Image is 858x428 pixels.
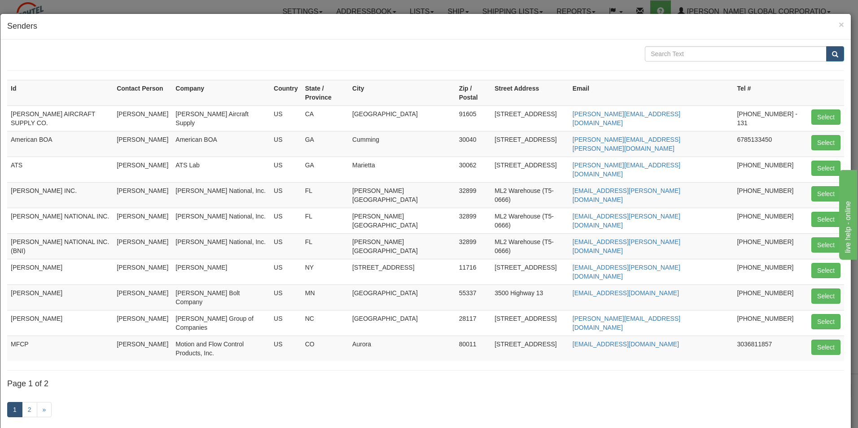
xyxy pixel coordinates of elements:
td: 28117 [455,310,491,336]
td: [PERSON_NAME] [113,131,172,157]
button: Select [811,109,840,125]
a: 2 [22,402,37,417]
a: [EMAIL_ADDRESS][PERSON_NAME][DOMAIN_NAME] [573,264,680,280]
td: [PERSON_NAME][GEOGRAPHIC_DATA] [349,182,455,208]
td: [PERSON_NAME] [113,233,172,259]
td: US [270,284,302,310]
td: [STREET_ADDRESS] [491,157,569,182]
button: Select [811,186,840,201]
td: Cumming [349,131,455,157]
span: × [839,19,844,30]
td: [PHONE_NUMBER] [733,182,808,208]
td: [PERSON_NAME] NATIONAL INC. [7,208,113,233]
button: Select [811,340,840,355]
td: [PHONE_NUMBER] [733,208,808,233]
td: 55337 [455,284,491,310]
a: 1 [7,402,22,417]
td: US [270,336,302,361]
td: [PERSON_NAME] Aircraft Supply [172,105,270,131]
td: GA [302,157,349,182]
td: [STREET_ADDRESS] [349,259,455,284]
td: [STREET_ADDRESS] [491,131,569,157]
td: GA [302,131,349,157]
td: Aurora [349,336,455,361]
td: [PERSON_NAME] [7,284,113,310]
th: Company [172,80,270,105]
td: ML2 Warehouse (T5-0666) [491,182,569,208]
td: [GEOGRAPHIC_DATA] [349,284,455,310]
h4: Page 1 of 2 [7,380,844,389]
td: [PERSON_NAME] [113,284,172,310]
td: US [270,157,302,182]
a: [EMAIL_ADDRESS][DOMAIN_NAME] [573,289,679,297]
h4: Senders [7,21,844,32]
td: [STREET_ADDRESS] [491,336,569,361]
td: 80011 [455,336,491,361]
a: [EMAIL_ADDRESS][PERSON_NAME][DOMAIN_NAME] [573,213,680,229]
td: [PERSON_NAME] NATIONAL INC. (BNI) [7,233,113,259]
td: [PERSON_NAME] [172,259,270,284]
td: US [270,208,302,233]
th: Zip / Postal [455,80,491,105]
td: American BOA [7,131,113,157]
td: 32899 [455,233,491,259]
td: [GEOGRAPHIC_DATA] [349,105,455,131]
td: Marietta [349,157,455,182]
td: US [270,259,302,284]
th: State / Province [302,80,349,105]
button: Select [811,135,840,150]
th: Email [569,80,734,105]
td: 6785133450 [733,131,808,157]
td: FL [302,233,349,259]
th: Tel # [733,80,808,105]
td: [PERSON_NAME] Bolt Company [172,284,270,310]
a: [PERSON_NAME][EMAIL_ADDRESS][DOMAIN_NAME] [573,110,680,127]
button: Close [839,20,844,29]
td: CA [302,105,349,131]
td: [PHONE_NUMBER] [733,233,808,259]
td: ML2 Warehouse (T5-0666) [491,208,569,233]
a: [EMAIL_ADDRESS][PERSON_NAME][DOMAIN_NAME] [573,187,680,203]
td: FL [302,208,349,233]
button: Select [811,314,840,329]
button: Select [811,288,840,304]
td: ATS [7,157,113,182]
th: Street Address [491,80,569,105]
td: [STREET_ADDRESS] [491,259,569,284]
input: Search Text [645,46,827,61]
td: [PHONE_NUMBER] [733,284,808,310]
td: 3500 Highway 13 [491,284,569,310]
a: [PERSON_NAME][EMAIL_ADDRESS][DOMAIN_NAME] [573,162,680,178]
td: [PERSON_NAME][GEOGRAPHIC_DATA] [349,208,455,233]
td: [PERSON_NAME] National, Inc. [172,233,270,259]
td: US [270,182,302,208]
td: [PERSON_NAME] [113,259,172,284]
a: [EMAIL_ADDRESS][PERSON_NAME][DOMAIN_NAME] [573,238,680,254]
td: US [270,131,302,157]
td: American BOA [172,131,270,157]
td: US [270,310,302,336]
a: [PERSON_NAME][EMAIL_ADDRESS][DOMAIN_NAME] [573,315,680,331]
td: US [270,105,302,131]
td: [PERSON_NAME] [113,310,172,336]
td: 32899 [455,182,491,208]
td: [PERSON_NAME] [113,336,172,361]
td: [PERSON_NAME] National, Inc. [172,208,270,233]
td: 11716 [455,259,491,284]
td: [PERSON_NAME] INC. [7,182,113,208]
button: Select [811,161,840,176]
td: NC [302,310,349,336]
td: [PERSON_NAME] National, Inc. [172,182,270,208]
button: Select [811,212,840,227]
div: live help - online [7,5,83,16]
th: Country [270,80,302,105]
td: [PHONE_NUMBER] [733,259,808,284]
a: [EMAIL_ADDRESS][DOMAIN_NAME] [573,341,679,348]
td: [PERSON_NAME] [113,105,172,131]
td: [PERSON_NAME] [113,182,172,208]
td: 3036811857 [733,336,808,361]
td: ATS Lab [172,157,270,182]
td: ML2 Warehouse (T5-0666) [491,233,569,259]
th: City [349,80,455,105]
td: [PERSON_NAME][GEOGRAPHIC_DATA] [349,233,455,259]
